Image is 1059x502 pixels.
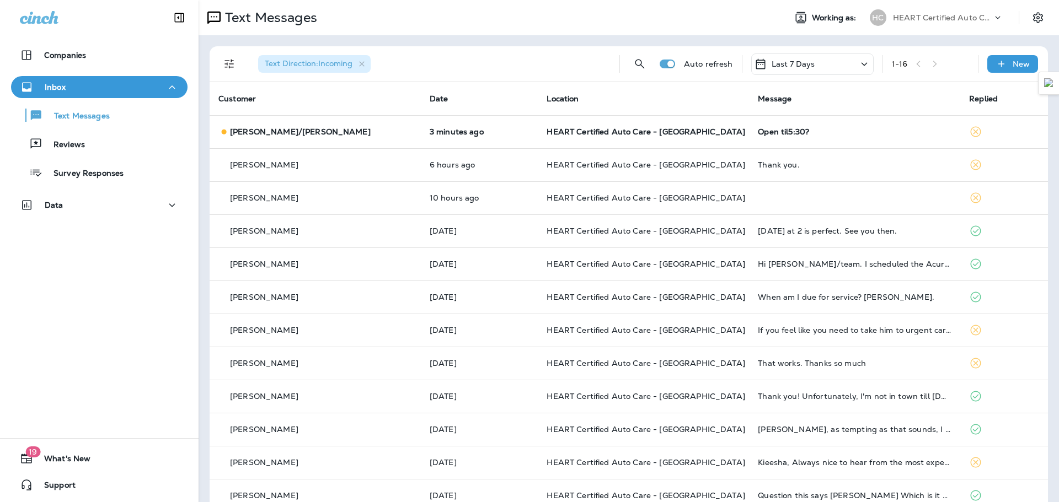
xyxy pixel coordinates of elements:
button: 19What's New [11,447,188,469]
span: HEART Certified Auto Care - [GEOGRAPHIC_DATA] [547,490,745,500]
p: Auto refresh [684,60,733,68]
img: Detect Auto [1044,78,1054,88]
p: Sep 10, 2025 01:07 PM [430,359,529,368]
div: Hi Kieesha/team. I scheduled the Acura for tomorrow and we'll be dropping off tonight. I forgot t... [758,260,951,268]
p: Sep 11, 2025 03:11 PM [430,260,529,268]
p: Reviews [42,140,85,150]
p: Sep 10, 2025 09:42 PM [430,293,529,301]
span: HEART Certified Auto Care - [GEOGRAPHIC_DATA] [547,259,745,269]
p: [PERSON_NAME] [230,458,298,467]
p: Companies [44,51,86,60]
p: Sep 10, 2025 01:54 PM [430,326,529,334]
div: Keisha, as tempting as that sounds, I don't want to take advantage or jeopardize our contractual ... [758,425,951,434]
button: Settings [1028,8,1048,28]
p: Survey Responses [42,169,124,179]
span: Date [430,94,448,104]
span: HEART Certified Auto Care - [GEOGRAPHIC_DATA] [547,457,745,467]
p: [PERSON_NAME] [230,425,298,434]
span: 19 [25,446,40,457]
p: New [1013,60,1030,68]
p: Sep 12, 2025 02:55 PM [430,226,529,235]
span: HEART Certified Auto Care - [GEOGRAPHIC_DATA] [547,160,745,170]
button: Survey Responses [11,161,188,184]
p: Data [45,201,63,209]
p: Text Messages [221,9,317,26]
span: HEART Certified Auto Care - [GEOGRAPHIC_DATA] [547,193,745,203]
p: [PERSON_NAME] [230,392,298,401]
button: Search Messages [629,53,651,75]
div: When am I due for service? Linda Rubin. [758,293,951,301]
span: Support [33,481,76,494]
div: That works. Thanks so much [758,359,951,368]
button: Inbox [11,76,188,98]
p: [PERSON_NAME] [230,326,298,334]
div: Wednesday the 17th at 2 is perfect. See you then. [758,226,951,235]
button: Data [11,194,188,216]
span: HEART Certified Auto Care - [GEOGRAPHIC_DATA] [547,226,745,236]
span: HEART Certified Auto Care - [GEOGRAPHIC_DATA] [547,325,745,335]
span: Location [547,94,579,104]
p: [PERSON_NAME] [230,260,298,268]
p: Sep 16, 2025 10:38 AM [430,160,529,169]
button: Reviews [11,132,188,155]
div: Open til5:30? [758,127,951,136]
p: Sep 10, 2025 11:49 AM [430,392,529,401]
p: Sep 16, 2025 04:51 PM [430,127,529,136]
p: [PERSON_NAME] [230,160,298,169]
p: Sep 10, 2025 10:35 AM [430,425,529,434]
button: Companies [11,44,188,66]
p: [PERSON_NAME] [230,359,298,368]
div: If you feel like you need to take him to urgent care let me know [758,326,951,334]
div: Thank you. [758,160,951,169]
button: Collapse Sidebar [164,7,195,29]
span: HEART Certified Auto Care - [GEOGRAPHIC_DATA] [547,292,745,302]
p: Inbox [45,83,66,91]
span: What's New [33,454,90,467]
div: HC [870,9,886,26]
div: Kieesha, Always nice to hear from the most expensive woman in Evanston. 🙂 I bought a 2022 Lincoln... [758,458,951,467]
button: Support [11,474,188,496]
div: Thank you! Unfortunately, I'm not in town till Sept 29. So, plan to see you in October. [758,392,951,401]
span: Text Direction : Incoming [265,58,352,68]
p: Last 7 Days [772,60,815,68]
span: HEART Certified Auto Care - [GEOGRAPHIC_DATA] [547,391,745,401]
span: HEART Certified Auto Care - [GEOGRAPHIC_DATA] [547,424,745,434]
button: Filters [218,53,240,75]
div: 1 - 16 [892,60,908,68]
span: Working as: [812,13,859,23]
p: [PERSON_NAME] [230,226,298,235]
p: Sep 16, 2025 06:20 AM [430,193,529,202]
p: Sep 10, 2025 10:02 AM [430,491,529,500]
p: HEART Certified Auto Care [893,13,992,22]
p: [PERSON_NAME] [230,491,298,500]
p: [PERSON_NAME] [230,293,298,301]
p: [PERSON_NAME]/[PERSON_NAME] [230,127,371,136]
span: Message [758,94,791,104]
button: Text Messages [11,104,188,127]
p: [PERSON_NAME] [230,193,298,202]
span: Replied [969,94,998,104]
div: Text Direction:Incoming [258,55,371,73]
span: HEART Certified Auto Care - [GEOGRAPHIC_DATA] [547,358,745,368]
span: HEART Certified Auto Care - [GEOGRAPHIC_DATA] [547,127,745,137]
div: Question this says Evanston Which is it Evanston or wilmette? [758,491,951,500]
span: Customer [218,94,256,104]
p: Text Messages [43,111,110,122]
p: Sep 10, 2025 10:14 AM [430,458,529,467]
